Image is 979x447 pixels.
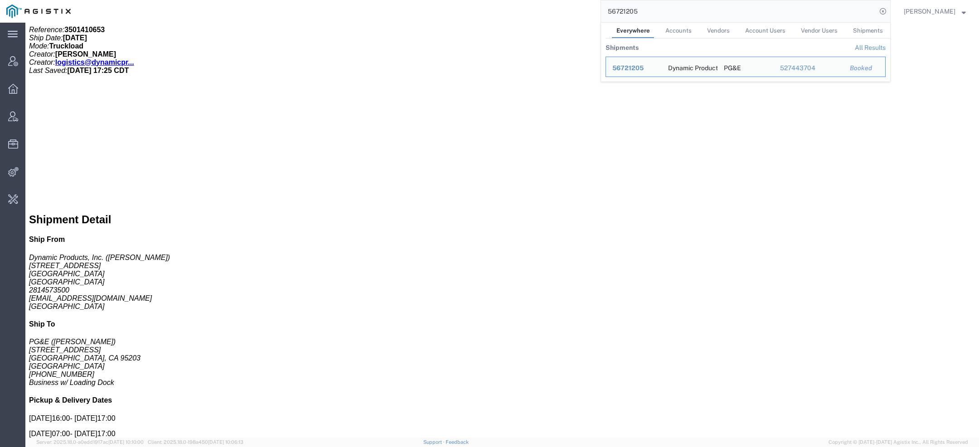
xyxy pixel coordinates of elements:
button: [PERSON_NAME] [903,6,966,17]
img: logo [6,5,71,18]
span: [DATE] 10:06:13 [208,439,243,445]
span: Shipments [853,27,883,34]
div: 56721205 [612,63,655,73]
span: Everywhere [616,27,650,34]
span: Account Users [745,27,785,34]
span: Accounts [665,27,692,34]
div: Booked [850,63,879,73]
span: 56721205 [612,64,644,72]
input: Search for shipment number, reference number [601,0,877,22]
a: Support [423,439,446,445]
span: Server: 2025.18.0-a0edd1917ac [36,439,144,445]
span: [DATE] 10:10:00 [108,439,144,445]
span: Kaitlyn Hostetler [904,6,955,16]
span: Vendor Users [801,27,838,34]
a: View all shipments found by criterion [855,44,886,51]
span: Client: 2025.18.0-198a450 [148,439,243,445]
div: Dynamic Products, Inc. [668,57,712,77]
a: Feedback [446,439,469,445]
span: Copyright © [DATE]-[DATE] Agistix Inc., All Rights Reserved [829,438,968,446]
div: PG&E [724,57,741,77]
iframe: FS Legacy Container [25,23,979,437]
div: 527443704 [780,63,838,73]
table: Search Results [606,38,890,82]
th: Shipments [606,38,639,57]
span: Vendors [707,27,730,34]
